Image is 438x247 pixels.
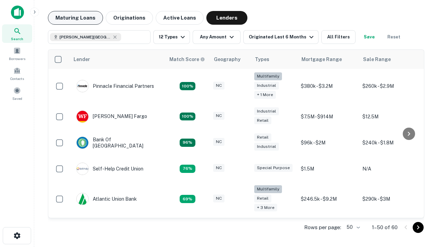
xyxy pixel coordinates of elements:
div: Atlantic Union Bank [76,193,137,205]
span: Search [11,36,23,42]
th: Sale Range [359,50,421,69]
td: $290k - $3M [359,182,421,216]
td: N/A [359,156,421,182]
div: NC [213,112,224,120]
button: Any Amount [193,30,241,44]
a: Saved [2,84,32,103]
div: Pinnacle Financial Partners [76,80,154,92]
div: + 3 more [254,204,277,212]
td: $12.5M [359,104,421,130]
a: Borrowers [2,44,32,63]
button: Originations [106,11,153,25]
div: Bank Of [GEOGRAPHIC_DATA] [76,137,158,149]
div: NC [213,138,224,146]
span: Contacts [10,76,24,81]
td: $380k - $3.2M [297,69,359,104]
div: Matching Properties: 15, hasApolloMatch: undefined [180,113,195,121]
th: Types [251,50,297,69]
div: Matching Properties: 11, hasApolloMatch: undefined [180,165,195,173]
div: Matching Properties: 10, hasApolloMatch: undefined [180,195,195,203]
div: Mortgage Range [301,55,342,63]
th: Lender [69,50,165,69]
div: [PERSON_NAME] Fargo [76,110,147,123]
div: Retail [254,117,271,125]
div: Retail [254,133,271,141]
button: 12 Types [153,30,190,44]
div: NC [213,82,224,90]
div: Originated Last 6 Months [249,33,315,41]
td: $96k - $2M [297,130,359,156]
button: Reset [383,30,405,44]
div: Multifamily [254,185,282,193]
p: Rows per page: [304,223,341,232]
div: Matching Properties: 14, hasApolloMatch: undefined [180,139,195,147]
button: Maturing Loans [48,11,103,25]
div: Matching Properties: 26, hasApolloMatch: undefined [180,82,195,90]
div: Industrial [254,143,279,151]
span: Saved [12,96,22,101]
img: picture [77,80,88,92]
button: Active Loans [156,11,204,25]
div: NC [213,164,224,172]
img: capitalize-icon.png [11,5,24,19]
div: Special Purpose [254,164,293,172]
img: picture [77,163,88,175]
div: Lender [74,55,90,63]
td: $7.5M - $914M [297,104,359,130]
button: Go to next page [413,222,424,233]
button: All Filters [321,30,356,44]
th: Capitalize uses an advanced AI algorithm to match your search with the best lender. The match sco... [165,50,210,69]
h6: Match Score [169,56,204,63]
td: $260k - $2.9M [359,69,421,104]
img: picture [77,193,88,205]
td: $1.5M [297,156,359,182]
div: Types [255,55,269,63]
th: Geography [210,50,251,69]
div: Multifamily [254,72,282,80]
th: Mortgage Range [297,50,359,69]
iframe: Chat Widget [404,170,438,203]
span: Borrowers [9,56,25,61]
div: Sale Range [363,55,391,63]
img: picture [77,111,88,122]
div: Industrial [254,82,279,90]
button: Originated Last 6 Months [243,30,319,44]
td: $240k - $1.8M [359,130,421,156]
div: Self-help Credit Union [76,163,143,175]
div: + 1 more [254,91,276,99]
a: Contacts [2,64,32,83]
div: Retail [254,195,271,202]
button: Lenders [206,11,247,25]
p: 1–50 of 60 [372,223,398,232]
div: Industrial [254,107,279,115]
div: Geography [214,55,241,63]
div: 50 [344,222,361,232]
div: Capitalize uses an advanced AI algorithm to match your search with the best lender. The match sco... [169,56,205,63]
td: $246.5k - $9.2M [297,182,359,216]
span: [PERSON_NAME][GEOGRAPHIC_DATA], [GEOGRAPHIC_DATA] [60,34,111,40]
a: Search [2,24,32,43]
img: picture [77,137,88,149]
div: NC [213,195,224,202]
button: Save your search to get updates of matches that match your search criteria. [358,30,380,44]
